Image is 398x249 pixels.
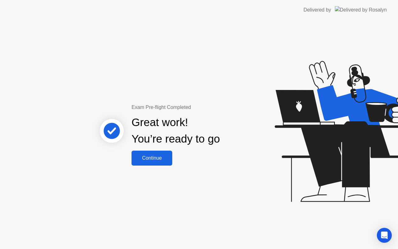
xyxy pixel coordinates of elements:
div: Continue [133,155,170,161]
div: Delivered by [303,6,331,14]
div: Great work! You’re ready to go [132,114,220,147]
button: Continue [132,151,172,166]
img: Delivered by Rosalyn [335,6,387,13]
div: Open Intercom Messenger [377,228,392,243]
div: Exam Pre-flight Completed [132,104,260,111]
